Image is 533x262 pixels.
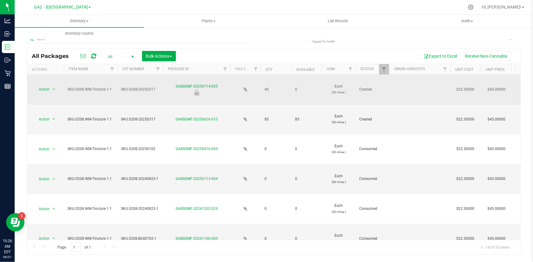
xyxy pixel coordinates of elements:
span: GA2 - [GEOGRAPHIC_DATA] [34,5,88,10]
a: Item Name [69,67,88,71]
a: Filter [153,64,163,74]
p: (30 ml ea.) [326,239,352,244]
span: select [50,234,58,243]
a: Inventory [15,15,144,27]
a: Qty [266,67,272,72]
p: (30 ml ea.) [326,209,352,215]
inline-svg: Reports [5,83,11,89]
span: SKU.0208-20240823-1 [121,176,159,182]
span: Each [326,233,352,244]
span: SKU.0208-20250317 [121,117,159,122]
button: Export to Excel [420,51,461,61]
a: Available [296,67,315,72]
span: Inventory [15,18,144,24]
span: SKU.0208-B240702-1 [121,236,159,242]
a: Filter [345,64,356,74]
a: Lot Number [122,67,144,71]
span: Action [33,85,50,94]
td: $22.50000 [450,164,481,194]
inline-svg: Outbound [5,57,11,63]
span: 1 - 16 of 16 items [476,242,514,252]
inline-svg: Inbound [5,31,11,37]
span: 40 [265,87,288,92]
span: Audit [403,18,531,24]
td: $22.50000 [450,194,481,224]
span: Each [326,143,352,155]
td: $22.50000 [450,135,481,164]
a: Unit Price [486,67,505,72]
a: Lab Results [273,15,403,27]
a: Audit [403,15,532,27]
a: Filter [220,64,230,74]
span: Consumed [359,146,385,152]
div: Manage settings [467,4,475,10]
p: (30 ml ea.) [326,149,352,155]
a: Origin Harvests [394,67,425,71]
span: 0 [295,87,318,92]
a: Filter [440,64,450,74]
a: GABSGMF-20250113-004 [176,177,218,181]
button: Receive Non-Cannabis [461,51,511,61]
a: Status [360,67,374,71]
button: Bulk Actions [142,51,176,61]
span: $45.00000 [484,174,509,183]
span: 0 [265,146,288,152]
iframe: Resource center unread badge [18,212,25,220]
span: Each [326,173,352,185]
p: 10:26 AM EDT [3,238,12,255]
span: select [50,85,58,94]
div: Newly Received [162,89,231,95]
inline-svg: Retail [5,70,11,76]
span: select [50,145,58,153]
span: 0 [265,236,288,242]
td: $22.50000 [450,75,481,105]
span: 85 [265,117,288,122]
span: 0 [295,206,318,212]
span: Each [326,203,352,214]
span: Action [33,205,50,213]
span: 0 [265,176,288,182]
a: GABSGMF-20250714-005 [176,84,218,88]
span: Action [33,175,50,183]
span: Each [326,84,352,95]
span: Created [359,87,385,92]
span: Consumed [359,176,385,182]
p: (30 ml ea.) [326,119,352,125]
a: Plants [144,15,273,27]
p: (30 ml ea.) [326,89,352,95]
span: $45.00000 [484,234,509,243]
span: select [50,175,58,183]
inline-svg: Analytics [5,18,11,24]
span: Page of 1 [52,242,96,252]
a: Filter [379,64,389,74]
span: 0 [295,236,318,242]
span: Action [33,115,50,124]
p: (30 ml ea.) [326,179,352,185]
a: GABSGMF-20241106-009 [176,236,218,241]
span: Bulk Actions [146,54,172,59]
span: select [50,205,58,213]
input: 1 [70,242,81,252]
span: SKU.0208.WM-Tincture 1:1 [68,87,114,92]
td: $22.50000 [450,224,481,254]
a: Package ID [168,67,189,71]
span: SKU.0208.WM-Tincture 1:1 [68,176,114,182]
span: 0 [265,206,288,212]
span: Consumed [359,236,385,242]
iframe: Resource center [6,213,24,231]
a: Inventory Counts [15,27,144,40]
a: GABSGMF-20250416-005 [176,147,218,151]
span: Consumed [359,206,385,212]
span: SKU.0208-20250317 [121,87,159,92]
span: SKU.0208.WM-Tincture 1:1 [68,206,114,212]
span: $45.00000 [484,145,509,153]
span: SKU.0208-20250102 [121,146,159,152]
span: Inventory Counts [57,31,102,36]
span: Plants [144,18,273,24]
a: GABSGMF-20241202-029 [176,206,218,211]
td: $22.50000 [450,105,481,135]
th: Has COA [230,64,261,75]
span: $45.00000 [484,85,509,94]
span: Lab Results [319,18,356,24]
